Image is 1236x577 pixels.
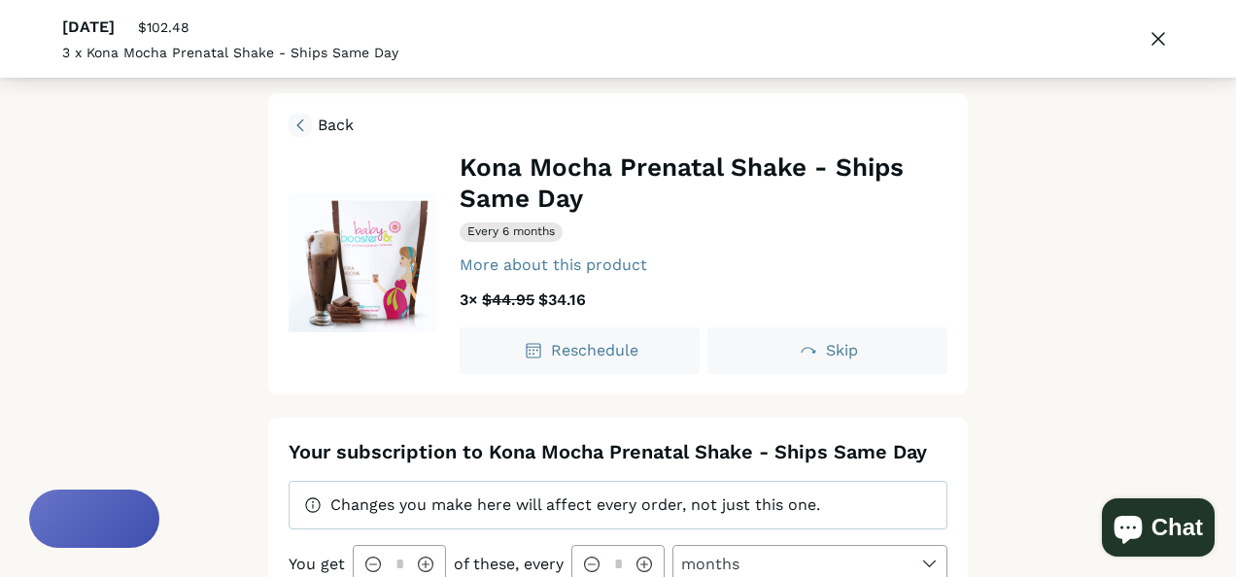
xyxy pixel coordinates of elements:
inbox-online-store-chat: Shopify online store chat [1096,498,1220,561]
span: Back [289,114,354,137]
span: Reschedule [551,341,638,359]
span: Skip [826,341,858,359]
button: Skip [707,327,947,374]
button: Rewards [29,490,159,548]
div: More about this product [460,257,647,273]
img: Kona Mocha Prenatal Shake - Ships Same Day [265,193,460,332]
span: You get [289,555,345,573]
span: of these, every [454,555,564,573]
span: 3 x Kona Mocha Prenatal Shake - Ships Same Day [62,45,398,60]
span: Kona Mocha Prenatal Shake - Ships Same Day [460,153,904,213]
span: 3 × [460,290,478,309]
button: Reschedule [460,327,700,374]
span: Every 6 months [467,224,555,240]
span: Your subscription to Kona Mocha Prenatal Shake - Ships Same Day [289,440,927,463]
span: Back [318,116,354,134]
span: $44.95 [482,290,534,309]
span: [DATE] [62,17,115,36]
span: Changes you make here will affect every order, not just this one. [330,495,820,514]
span: $34.16 [538,290,586,309]
span: $102.48 [138,19,189,35]
span: Close [1143,23,1174,54]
